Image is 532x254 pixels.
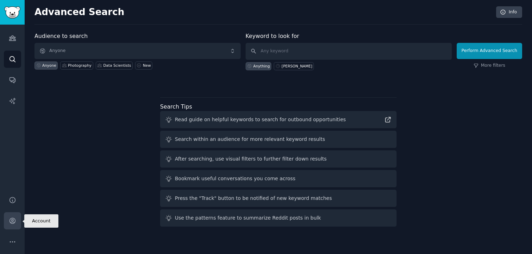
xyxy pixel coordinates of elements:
input: Any keyword [246,43,452,60]
div: New [143,63,151,68]
button: Anyone [34,43,241,59]
img: GummySearch logo [4,6,20,19]
a: More filters [474,63,505,69]
div: Photography [68,63,91,68]
button: Perform Advanced Search [457,43,522,59]
a: New [135,61,152,70]
div: Bookmark useful conversations you come across [175,175,296,182]
div: Anything [253,64,270,69]
div: Press the "Track" button to be notified of new keyword matches [175,195,332,202]
div: Read guide on helpful keywords to search for outbound opportunities [175,116,346,123]
a: Info [496,6,522,18]
div: After searching, use visual filters to further filter down results [175,155,327,163]
div: Anyone [42,63,56,68]
div: Use the patterns feature to summarize Reddit posts in bulk [175,214,321,222]
label: Search Tips [160,103,192,110]
h2: Advanced Search [34,7,492,18]
label: Keyword to look for [246,33,299,39]
div: Search within an audience for more relevant keyword results [175,136,325,143]
div: Data Scientists [103,63,131,68]
label: Audience to search [34,33,88,39]
div: [PERSON_NAME] [281,64,312,69]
